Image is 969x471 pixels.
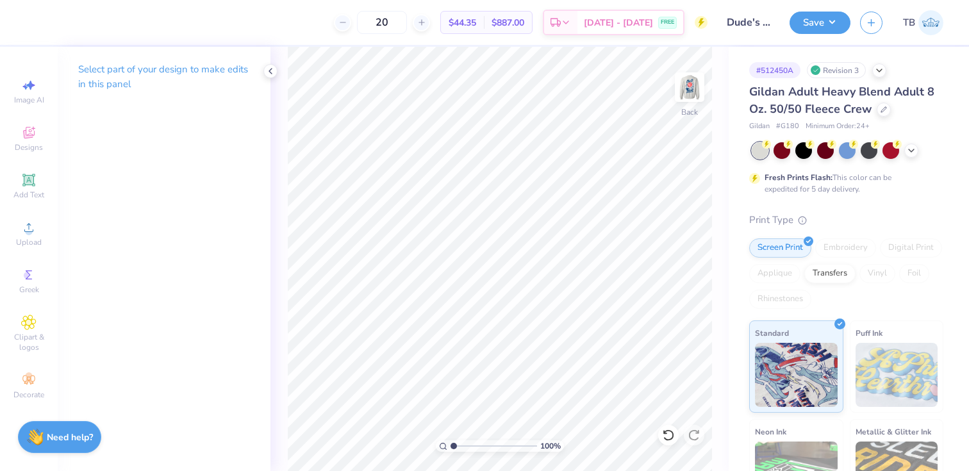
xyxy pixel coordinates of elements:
img: Puff Ink [856,343,938,407]
div: Foil [899,264,929,283]
span: Metallic & Glitter Ink [856,425,931,438]
span: $44.35 [449,16,476,29]
span: Clipart & logos [6,332,51,352]
span: Minimum Order: 24 + [806,121,870,132]
div: Applique [749,264,800,283]
div: Digital Print [880,238,942,258]
input: – – [357,11,407,34]
img: Standard [755,343,838,407]
span: FREE [661,18,674,27]
a: TB [903,10,943,35]
strong: Fresh Prints Flash: [765,172,832,183]
div: Transfers [804,264,856,283]
button: Save [790,12,850,34]
span: [DATE] - [DATE] [584,16,653,29]
span: Gildan Adult Heavy Blend Adult 8 Oz. 50/50 Fleece Crew [749,84,934,117]
span: Designs [15,142,43,153]
span: TB [903,15,915,30]
div: Revision 3 [807,62,866,78]
div: Print Type [749,213,943,227]
span: # G180 [776,121,799,132]
div: Embroidery [815,238,876,258]
span: $887.00 [492,16,524,29]
span: Greek [19,285,39,295]
span: Standard [755,326,789,340]
span: 100 % [540,440,561,452]
span: Neon Ink [755,425,786,438]
span: Add Text [13,190,44,200]
img: Tessa Beattie [918,10,943,35]
strong: Need help? [47,431,93,443]
span: Gildan [749,121,770,132]
span: Image AI [14,95,44,105]
div: Screen Print [749,238,811,258]
span: Upload [16,237,42,247]
div: Rhinestones [749,290,811,309]
input: Untitled Design [717,10,780,35]
img: Back [677,74,702,100]
span: Decorate [13,390,44,400]
span: Puff Ink [856,326,882,340]
p: Select part of your design to make edits in this panel [78,62,250,92]
div: Vinyl [859,264,895,283]
div: This color can be expedited for 5 day delivery. [765,172,922,195]
div: # 512450A [749,62,800,78]
div: Back [681,106,698,118]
